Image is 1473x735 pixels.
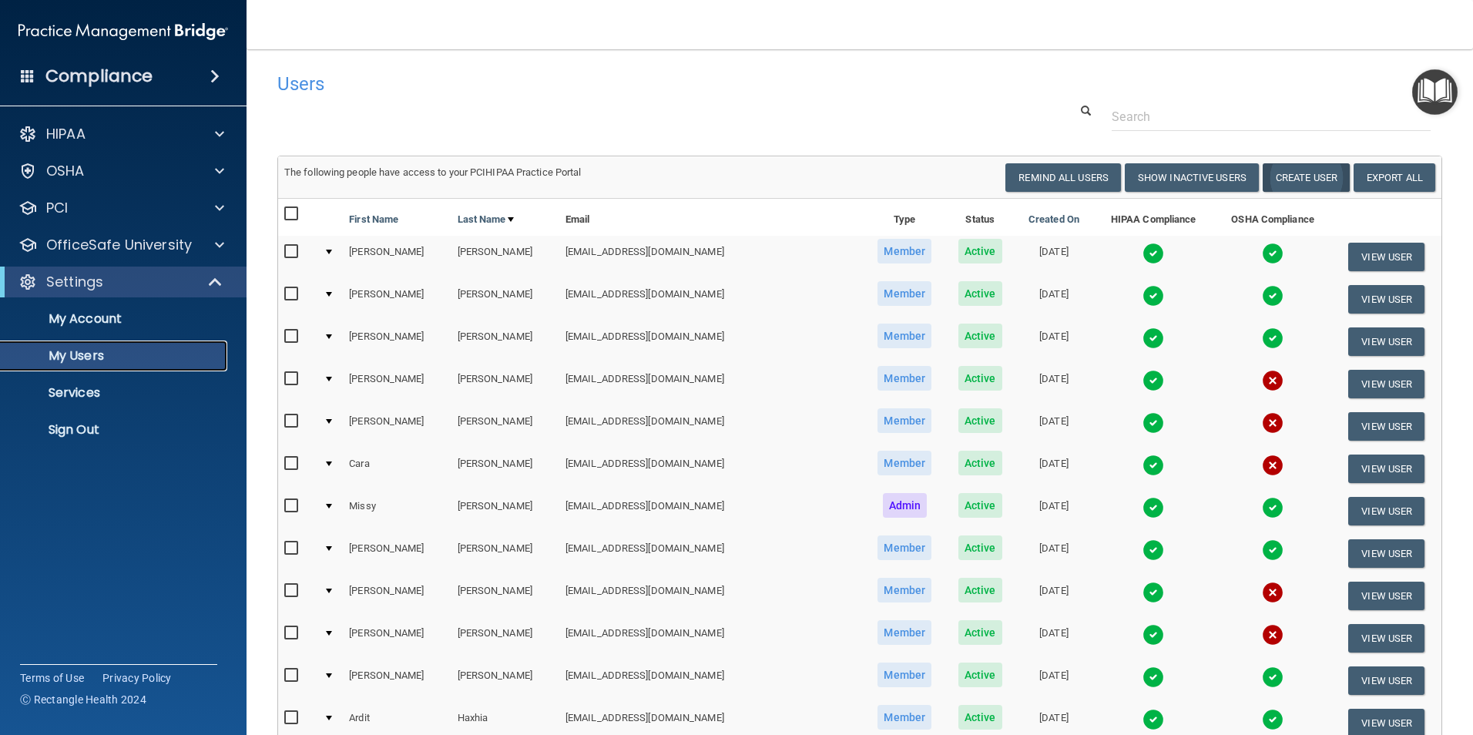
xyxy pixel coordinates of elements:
a: OSHA [18,162,224,180]
td: [PERSON_NAME] [343,321,451,363]
td: [EMAIL_ADDRESS][DOMAIN_NAME] [559,405,864,448]
img: cross.ca9f0e7f.svg [1262,370,1283,391]
td: [DATE] [1015,659,1093,702]
img: PMB logo [18,16,228,47]
img: tick.e7d51cea.svg [1142,539,1164,561]
span: Ⓒ Rectangle Health 2024 [20,692,146,707]
span: Member [877,578,931,602]
span: Member [877,408,931,433]
span: Active [958,366,1002,391]
span: Admin [883,493,928,518]
input: Search [1112,102,1431,131]
a: Last Name [458,210,515,229]
img: cross.ca9f0e7f.svg [1262,412,1283,434]
h4: Compliance [45,65,153,87]
span: Active [958,281,1002,306]
span: Active [958,620,1002,645]
a: Settings [18,273,223,291]
td: [DATE] [1015,236,1093,278]
a: Export All [1354,163,1435,192]
img: tick.e7d51cea.svg [1262,285,1283,307]
img: cross.ca9f0e7f.svg [1262,582,1283,603]
td: [PERSON_NAME] [343,278,451,321]
button: View User [1348,285,1424,314]
span: Active [958,239,1002,263]
a: Created On [1028,210,1079,229]
td: [PERSON_NAME] [451,575,559,617]
td: [PERSON_NAME] [451,659,559,702]
img: tick.e7d51cea.svg [1262,666,1283,688]
img: tick.e7d51cea.svg [1142,497,1164,519]
span: Active [958,578,1002,602]
td: [EMAIL_ADDRESS][DOMAIN_NAME] [559,236,864,278]
button: View User [1348,539,1424,568]
td: [DATE] [1015,363,1093,405]
td: [PERSON_NAME] [343,659,451,702]
p: Sign Out [10,422,220,438]
td: [DATE] [1015,405,1093,448]
p: My Users [10,348,220,364]
span: Active [958,408,1002,433]
p: Settings [46,273,103,291]
td: [DATE] [1015,448,1093,490]
span: Active [958,663,1002,687]
img: tick.e7d51cea.svg [1142,327,1164,349]
span: Active [958,705,1002,730]
a: Privacy Policy [102,670,172,686]
a: First Name [349,210,398,229]
span: Active [958,493,1002,518]
a: HIPAA [18,125,224,143]
button: Create User [1263,163,1350,192]
th: Email [559,199,864,236]
img: tick.e7d51cea.svg [1142,709,1164,730]
button: View User [1348,370,1424,398]
span: Active [958,324,1002,348]
td: [DATE] [1015,575,1093,617]
span: Member [877,663,931,687]
td: [PERSON_NAME] [343,363,451,405]
img: tick.e7d51cea.svg [1142,455,1164,476]
td: [PERSON_NAME] [343,236,451,278]
button: View User [1348,327,1424,356]
a: Terms of Use [20,670,84,686]
td: [EMAIL_ADDRESS][DOMAIN_NAME] [559,617,864,659]
td: [PERSON_NAME] [451,363,559,405]
td: [PERSON_NAME] [451,321,559,363]
button: Show Inactive Users [1125,163,1259,192]
img: tick.e7d51cea.svg [1262,709,1283,730]
a: PCI [18,199,224,217]
img: tick.e7d51cea.svg [1142,582,1164,603]
p: My Account [10,311,220,327]
td: [PERSON_NAME] [343,405,451,448]
button: View User [1348,243,1424,271]
td: [DATE] [1015,490,1093,532]
span: Member [877,239,931,263]
img: cross.ca9f0e7f.svg [1262,624,1283,646]
span: Active [958,535,1002,560]
p: HIPAA [46,125,86,143]
img: tick.e7d51cea.svg [1262,327,1283,349]
td: [PERSON_NAME] [343,532,451,575]
td: [PERSON_NAME] [343,575,451,617]
span: Active [958,451,1002,475]
span: Member [877,281,931,306]
img: tick.e7d51cea.svg [1142,285,1164,307]
button: Open Resource Center [1412,69,1458,115]
td: [PERSON_NAME] [451,532,559,575]
button: View User [1348,497,1424,525]
th: OSHA Compliance [1214,199,1332,236]
button: View User [1348,412,1424,441]
td: [EMAIL_ADDRESS][DOMAIN_NAME] [559,490,864,532]
td: [PERSON_NAME] [451,278,559,321]
img: tick.e7d51cea.svg [1142,243,1164,264]
th: Type [864,199,945,236]
button: Remind All Users [1005,163,1121,192]
th: Status [945,199,1015,236]
td: [DATE] [1015,617,1093,659]
td: [PERSON_NAME] [343,617,451,659]
td: [EMAIL_ADDRESS][DOMAIN_NAME] [559,363,864,405]
a: OfficeSafe University [18,236,224,254]
td: [PERSON_NAME] [451,448,559,490]
p: OSHA [46,162,85,180]
img: tick.e7d51cea.svg [1142,666,1164,688]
